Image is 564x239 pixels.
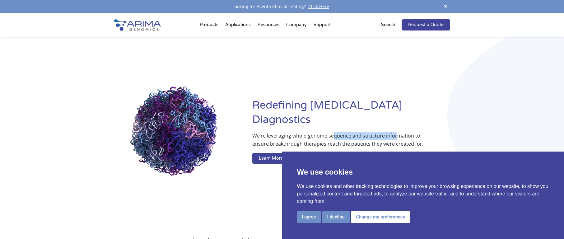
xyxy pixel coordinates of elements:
div: Looking for Aventa Clinical Testing? [114,2,450,11]
button: Change my preferences [351,211,410,223]
button: I agree [297,211,321,223]
p: Search [381,21,395,29]
p: We’re leveraging whole-genome sequence and structure information to ensure breakthrough therapies... [252,132,425,153]
p: We use cookies [297,166,549,178]
a: Request a Quote [402,19,450,30]
p: We use cookies and other tracking technologies to improve your browsing experience on our website... [297,183,549,205]
a: Learn More [252,153,290,164]
a: Click Here [306,3,332,9]
img: Arima-Genomics-logo [114,19,161,31]
button: I decline [322,211,350,223]
h1: Redefining [MEDICAL_DATA] Diagnostics [252,98,450,132]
